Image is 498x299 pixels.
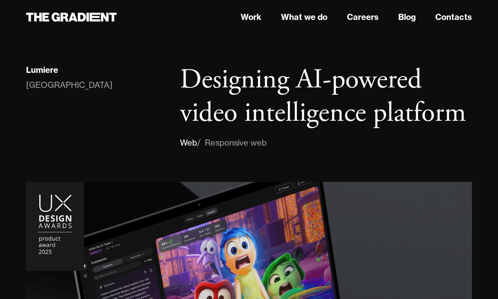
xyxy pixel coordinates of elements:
[197,136,267,149] div: / Responsive web
[435,11,472,23] a: Contacts
[398,11,416,23] a: Blog
[180,63,472,130] h1: Designing AI-powered video intelligence platform
[241,11,261,23] a: Work
[180,136,197,149] div: Web
[281,11,327,23] a: What we do
[26,65,58,75] div: Lumiere
[347,11,379,23] a: Careers
[26,79,112,92] div: [GEOGRAPHIC_DATA]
